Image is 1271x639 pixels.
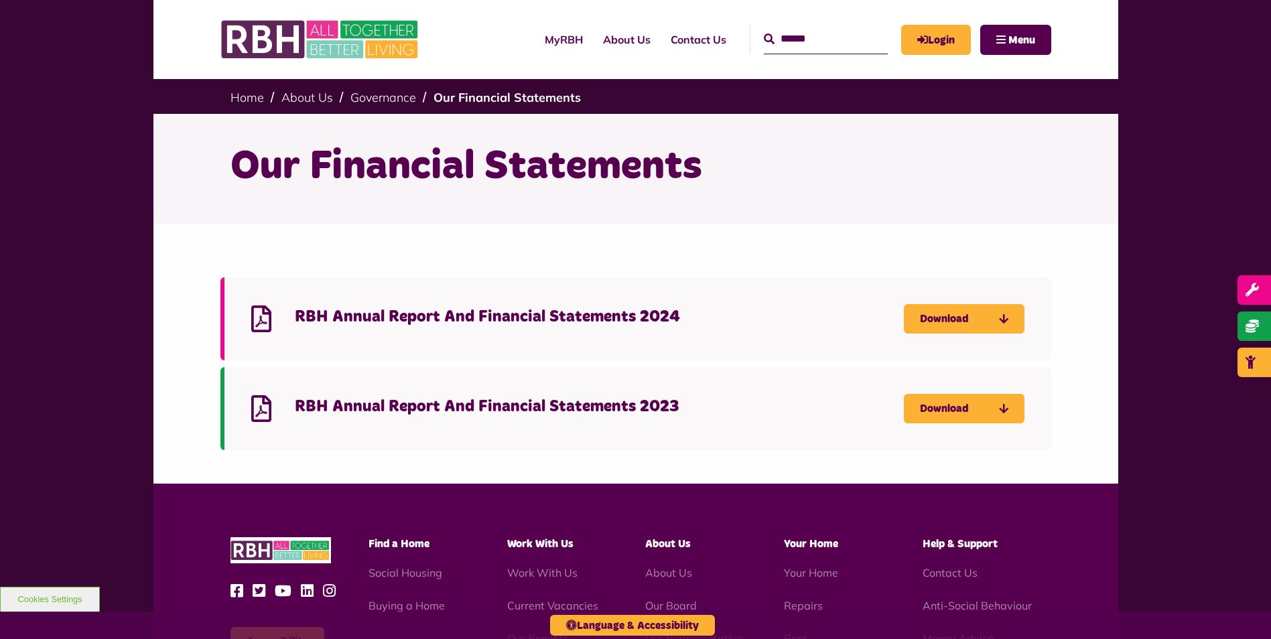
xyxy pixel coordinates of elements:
a: Repairs [784,599,823,612]
img: RBH [220,13,421,66]
h4: RBH Annual Report And Financial Statements 2024 [295,307,904,328]
a: Contact Us [923,566,978,579]
span: Find a Home [369,539,429,549]
a: Our Board [645,599,697,612]
a: MyRBH [901,25,971,55]
a: Contact Us [661,21,736,58]
a: About Us [593,21,661,58]
a: Anti-Social Behaviour [923,599,1032,612]
a: Download [904,304,1024,334]
h1: Our Financial Statements [230,141,1041,193]
a: Current Vacancies [507,599,598,612]
button: Language & Accessibility [550,615,715,636]
span: About Us [645,539,691,549]
a: Our Financial Statements [433,90,581,105]
a: Download [904,394,1024,423]
a: About Us [645,566,692,579]
h4: RBH Annual Report And Financial Statements 2023 [295,397,904,417]
a: Social Housing [369,566,442,579]
span: Menu [1008,35,1035,46]
span: Help & Support [923,539,998,549]
span: Your Home [784,539,838,549]
button: Navigation [980,25,1051,55]
span: Work With Us [507,539,574,549]
a: Work With Us [507,566,578,579]
a: About Us [281,90,333,105]
a: Buying a Home [369,599,445,612]
img: RBH [230,537,331,563]
iframe: Netcall Web Assistant for live chat [1211,579,1271,639]
a: Home [230,90,264,105]
a: Your Home [784,566,838,579]
a: Governance [350,90,416,105]
a: MyRBH [535,21,593,58]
